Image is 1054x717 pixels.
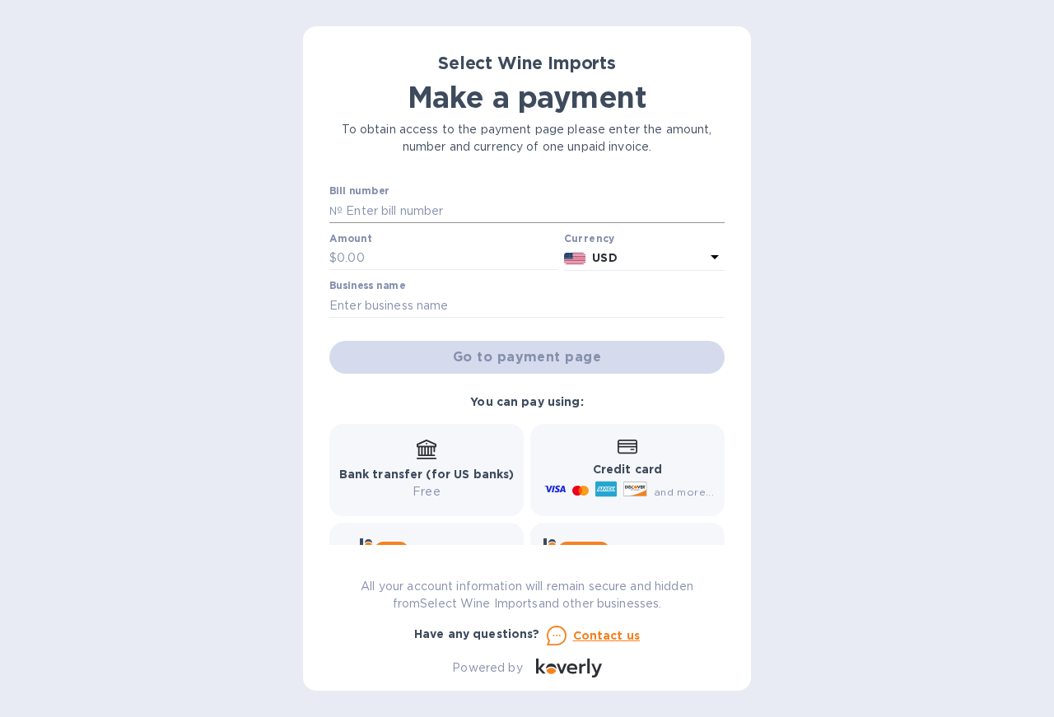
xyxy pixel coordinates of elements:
label: Amount [329,234,371,244]
p: Powered by [452,659,522,677]
p: № [329,203,343,220]
p: Free [339,483,515,501]
u: Contact us [573,629,641,642]
input: 0.00 [337,246,557,271]
input: Enter bill number [343,198,725,223]
b: Pay [381,543,402,556]
b: You can pay using: [470,395,583,408]
span: and more... [654,486,714,498]
b: Bank transfer (for US banks) [339,468,515,481]
h1: Make a payment [329,80,725,114]
p: All your account information will remain secure and hidden from Select Wine Imports and other bus... [329,578,725,612]
label: Bill number [329,187,389,197]
img: USD [564,253,586,264]
input: Enter business name [329,293,725,318]
b: Credit card [593,463,662,476]
b: Select Wine Imports [438,53,616,73]
p: To obtain access to the payment page please enter the amount, number and currency of one unpaid i... [329,121,725,156]
p: $ [329,249,337,267]
b: Currency [564,232,615,244]
b: Have any questions? [414,627,540,640]
label: Business name [329,282,405,291]
b: Wallet [565,543,603,556]
b: USD [592,251,617,264]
